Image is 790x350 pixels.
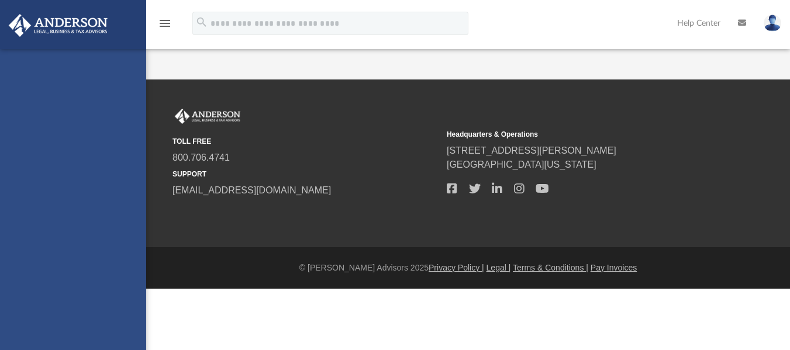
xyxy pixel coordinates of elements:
small: Headquarters & Operations [447,129,713,140]
a: [GEOGRAPHIC_DATA][US_STATE] [447,160,596,169]
img: Anderson Advisors Platinum Portal [173,109,243,124]
a: menu [158,22,172,30]
small: TOLL FREE [173,136,439,147]
a: 800.706.4741 [173,153,230,162]
a: Legal | [487,263,511,272]
i: menu [158,16,172,30]
a: Terms & Conditions | [513,263,588,272]
a: [EMAIL_ADDRESS][DOMAIN_NAME] [173,185,331,195]
a: [STREET_ADDRESS][PERSON_NAME] [447,145,616,155]
div: © [PERSON_NAME] Advisors 2025 [146,262,790,274]
img: User Pic [764,15,781,32]
a: Privacy Policy | [429,263,484,272]
i: search [195,16,208,29]
small: SUPPORT [173,169,439,179]
a: Pay Invoices [591,263,637,272]
img: Anderson Advisors Platinum Portal [5,14,111,37]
